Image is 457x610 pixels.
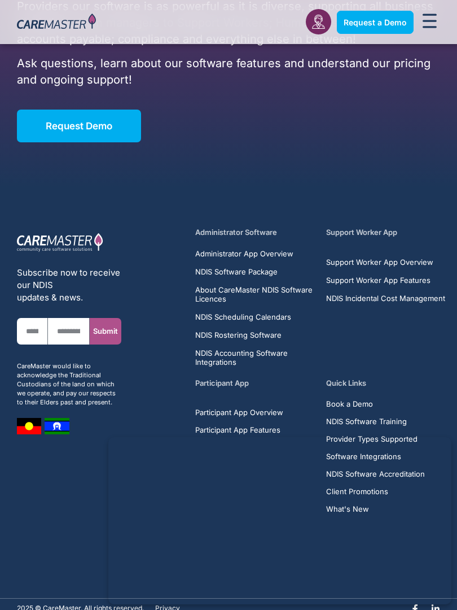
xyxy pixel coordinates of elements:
a: NDIS Software Package [195,267,315,276]
h5: Quick Links [326,378,446,389]
a: Request a Demo [337,11,414,34]
a: Administrator App Overview [195,249,315,258]
img: image 7 [17,418,41,434]
span: Book a Demo [326,400,373,408]
img: image 8 [45,418,69,434]
a: Request Demo [17,110,141,142]
img: CareMaster Logo [17,14,96,31]
span: Participant App Overview [195,408,283,417]
span: NDIS Rostering Software [195,330,282,339]
span: Request Demo [46,120,112,132]
span: NDIS Software Package [195,267,278,276]
a: NDIS Incidental Cost Management [326,294,446,303]
span: NDIS Software Training [326,417,407,426]
a: Participant App Features [195,426,315,434]
span: Support Worker App Features [326,276,430,285]
h5: Administrator Software [195,227,315,238]
span: NDIS Scheduling Calendars [195,312,291,321]
a: Provider Types Supported [326,435,446,443]
p: Ask questions, learn about our software features and understand our pricing and ongoing support! [17,55,440,88]
span: Request a Demo [344,18,407,27]
h5: Participant App [195,378,315,389]
a: NDIS Software Training [326,417,446,426]
div: Menu Toggle [419,10,441,34]
span: Submit [93,327,118,335]
a: NDIS Rostering Software [195,330,315,339]
span: Provider Types Supported [326,435,418,443]
a: Support Worker App Overview [326,258,446,267]
a: Book a Demo [326,400,446,408]
a: Support Worker App Features [326,276,446,285]
a: Participant App Overview [195,408,315,417]
span: Participant App Features [195,426,280,434]
h5: Support Worker App [326,227,446,238]
div: CareMaster would like to acknowledge the Traditional Custodians of the land on which we operate, ... [17,361,121,407]
span: Administrator App Overview [195,249,293,258]
button: Submit [90,318,121,345]
span: Support Worker App Overview [326,258,433,267]
img: CareMaster Logo Part [17,233,103,252]
iframe: Popup CTA [108,437,451,604]
a: NDIS Accounting Software Integrations [195,348,315,367]
div: Subscribe now to receive our NDIS updates & news. [17,267,121,304]
a: About CareMaster NDIS Software Licences [195,285,315,303]
a: NDIS Scheduling Calendars [195,312,315,321]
